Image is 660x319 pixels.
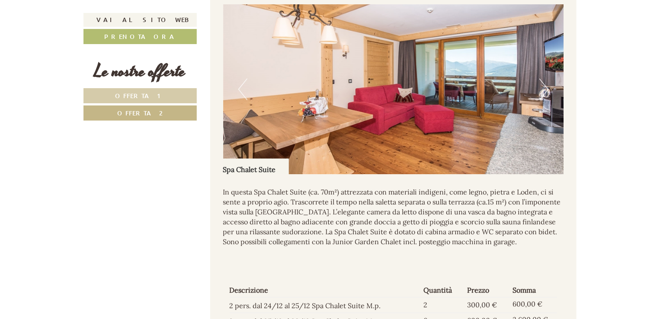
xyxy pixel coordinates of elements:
td: 2 pers. dal 24/12 al 25/12 Spa Chalet Suite M.p. [230,298,420,313]
th: Somma [509,284,557,297]
p: In questa Spa Chalet Suite (ca. 70m²) attrezzata con materiali indigeni, come legno, pietra e Lod... [223,188,564,247]
th: Quantità [420,284,464,297]
span: Offerta 1 [115,92,165,100]
img: image [223,4,564,175]
td: 2 [420,298,464,313]
button: Next [539,79,548,100]
span: 300,00 € [467,301,497,309]
button: Previous [238,79,247,100]
td: 600,00 € [509,298,557,313]
th: Prezzo [464,284,509,297]
div: Spa Chalet Suite [223,159,289,175]
span: Offerta 2 [118,109,163,117]
th: Descrizione [230,284,420,297]
div: Le nostre offerte [83,59,197,84]
a: Vai al sito web [83,13,197,27]
a: Prenota ora [83,29,197,44]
